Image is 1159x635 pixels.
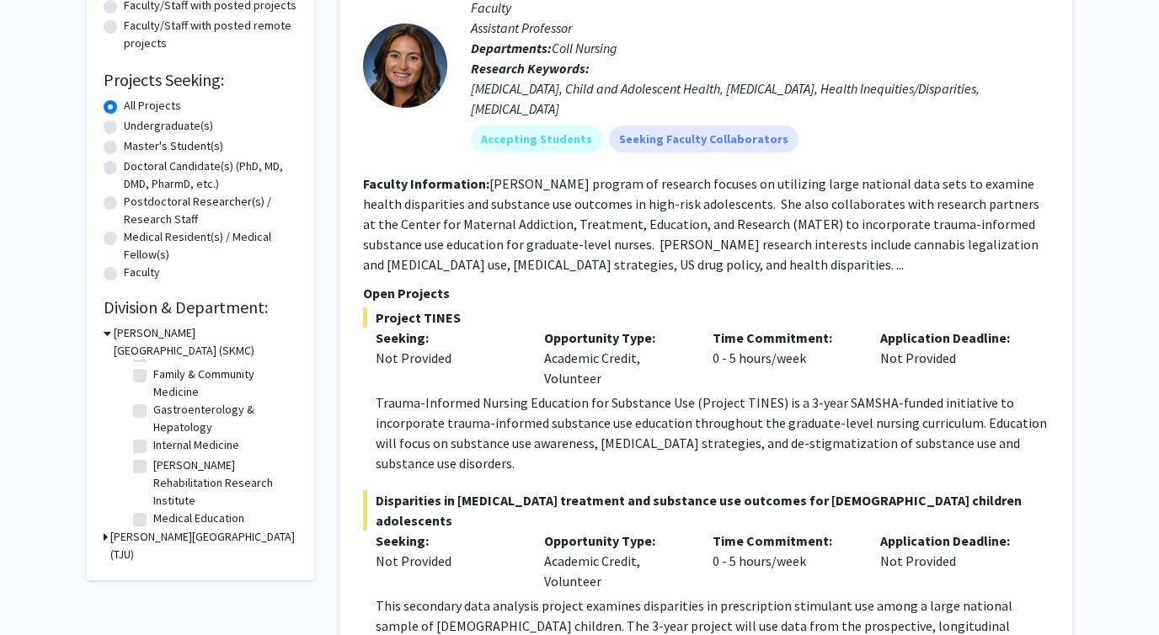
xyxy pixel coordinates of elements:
p: Application Deadline: [880,531,1023,551]
div: Not Provided [376,348,519,368]
p: Seeking: [376,531,519,551]
label: Medical Resident(s) / Medical Fellow(s) [124,228,297,264]
h3: [PERSON_NAME][GEOGRAPHIC_DATA] (TJU) [110,528,297,563]
label: Master's Student(s) [124,137,223,155]
label: Postdoctoral Researcher(s) / Research Staff [124,193,297,228]
label: Family & Community Medicine [153,366,293,401]
p: Opportunity Type: [544,531,687,551]
span: Disparities in [MEDICAL_DATA] treatment and substance use outcomes for [DEMOGRAPHIC_DATA] childre... [363,490,1049,531]
label: [PERSON_NAME] Rehabilitation Research Institute [153,456,293,510]
h2: Projects Seeking: [104,70,297,90]
label: Faculty [124,264,160,281]
p: Trauma-Informed Nursing Education for Substance Use (Project TINES) is a 3-year SAMSHA-funded ini... [376,392,1049,473]
label: Faculty/Staff with posted remote projects [124,17,297,52]
div: Academic Credit, Volunteer [531,531,700,591]
p: Time Commitment: [713,531,856,551]
mat-chip: Seeking Faculty Collaborators [609,125,798,152]
p: Open Projects [363,283,1049,303]
label: Undergraduate(s) [124,117,213,135]
p: Opportunity Type: [544,328,687,348]
span: Coll Nursing [552,40,617,56]
p: Application Deadline: [880,328,1023,348]
div: Not Provided [868,328,1036,388]
div: 0 - 5 hours/week [700,328,868,388]
label: Internal Medicine [153,436,239,454]
p: Time Commitment: [713,328,856,348]
p: Seeking: [376,328,519,348]
div: 0 - 5 hours/week [700,531,868,591]
label: Gastroenterology & Hepatology [153,401,293,436]
div: Academic Credit, Volunteer [531,328,700,388]
b: Research Keywords: [471,60,590,77]
label: Medical Education [153,510,244,527]
label: Doctoral Candidate(s) (PhD, MD, DMD, PharmD, etc.) [124,157,297,193]
fg-read-more: [PERSON_NAME] program of research focuses on utilizing large national data sets to examine health... [363,175,1039,273]
p: Assistant Professor [471,18,1049,38]
iframe: Chat [13,559,72,622]
div: Not Provided [376,551,519,571]
mat-chip: Accepting Students [471,125,602,152]
label: All Projects [124,97,181,115]
b: Departments: [471,40,552,56]
h2: Division & Department: [104,297,297,317]
h3: [PERSON_NAME][GEOGRAPHIC_DATA] (SKMC) [114,324,297,360]
div: [MEDICAL_DATA], Child and Adolescent Health, [MEDICAL_DATA], Health Inequities/Disparities, [MEDI... [471,78,1049,119]
div: Not Provided [868,531,1036,591]
span: Project TINES [363,307,1049,328]
b: Faculty Information: [363,175,489,192]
